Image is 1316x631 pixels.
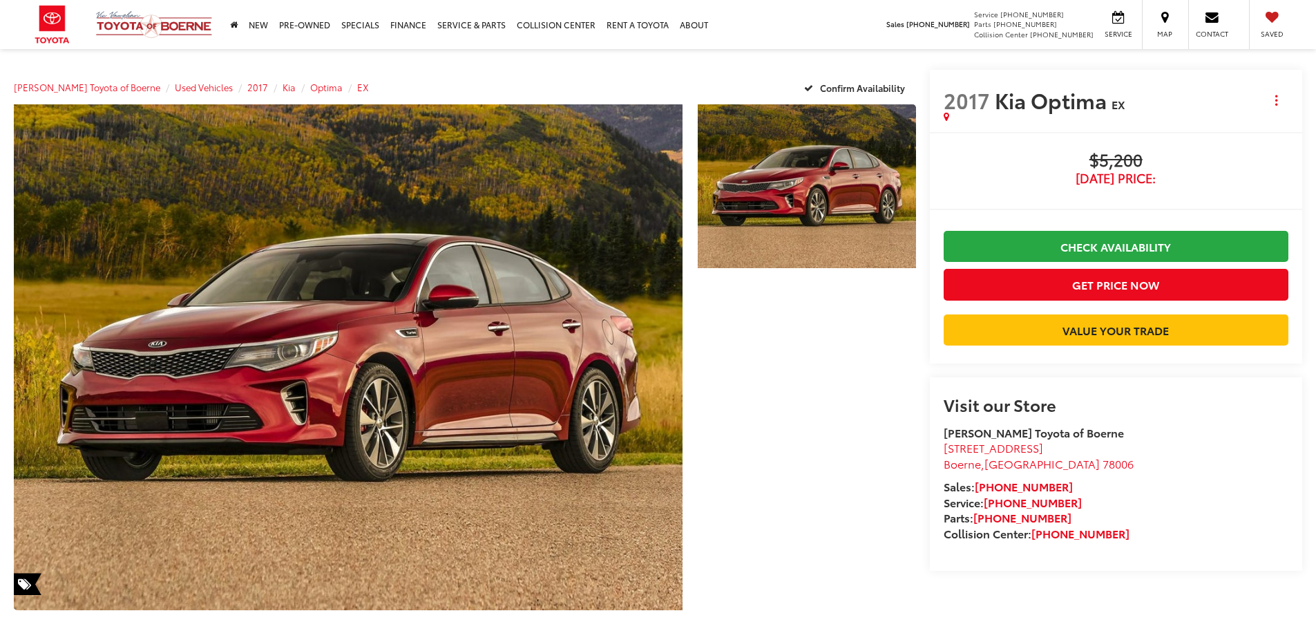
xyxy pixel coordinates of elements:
span: [PHONE_NUMBER] [993,19,1057,29]
span: Sales [886,19,904,29]
span: Saved [1257,29,1287,39]
span: [STREET_ADDRESS] [944,440,1043,455]
a: Expand Photo 1 [698,104,916,268]
strong: Sales: [944,478,1073,494]
a: [PERSON_NAME] Toyota of Boerne [14,81,160,93]
a: [PHONE_NUMBER] [973,509,1071,525]
a: [PHONE_NUMBER] [984,494,1082,510]
span: [PHONE_NUMBER] [1030,29,1094,39]
img: Vic Vaughan Toyota of Boerne [95,10,213,39]
span: Collision Center [974,29,1028,39]
span: Confirm Availability [820,82,905,94]
button: Get Price Now [944,269,1288,300]
strong: [PERSON_NAME] Toyota of Boerne [944,424,1124,440]
h2: Visit our Store [944,395,1288,413]
strong: Service: [944,494,1082,510]
span: Map [1150,29,1180,39]
span: , [944,455,1134,471]
button: Actions [1264,88,1288,112]
span: Special [14,573,41,595]
a: [PHONE_NUMBER] [1031,525,1129,541]
span: 78006 [1103,455,1134,471]
span: Service [974,9,998,19]
a: Kia [283,81,296,93]
span: [GEOGRAPHIC_DATA] [984,455,1100,471]
span: $5,200 [944,151,1288,171]
img: 2017 Kia Optima EX [695,102,917,270]
button: Confirm Availability [797,75,916,100]
span: Contact [1196,29,1228,39]
span: 2017 [944,85,990,115]
span: Parts [974,19,991,29]
span: [DATE] Price: [944,171,1288,185]
a: [STREET_ADDRESS] Boerne,[GEOGRAPHIC_DATA] 78006 [944,440,1134,471]
span: [PHONE_NUMBER] [1000,9,1064,19]
a: [PHONE_NUMBER] [975,478,1073,494]
strong: Collision Center: [944,525,1129,541]
a: EX [357,81,369,93]
span: Boerne [944,455,981,471]
a: Used Vehicles [175,81,233,93]
a: Expand Photo 0 [14,104,683,610]
span: Kia Optima [995,85,1112,115]
span: dropdown dots [1275,95,1277,106]
a: Optima [310,81,343,93]
strong: Parts: [944,509,1071,525]
a: Check Availability [944,231,1288,262]
span: Service [1103,29,1134,39]
a: Value Your Trade [944,314,1288,346]
span: [PHONE_NUMBER] [906,19,970,29]
span: EX [1112,96,1125,112]
a: 2017 [247,81,268,93]
img: 2017 Kia Optima EX [7,102,689,613]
